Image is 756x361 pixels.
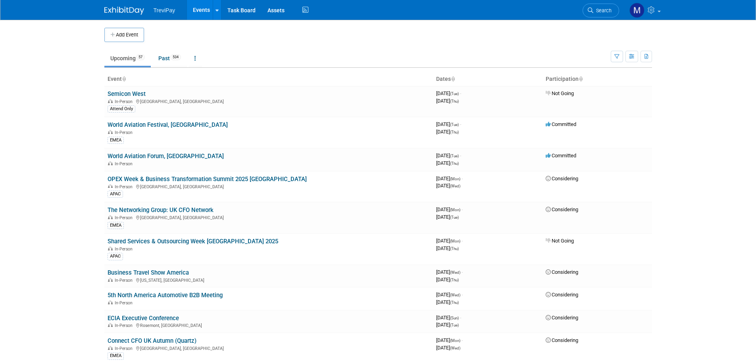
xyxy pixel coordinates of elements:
img: In-Person Event [108,323,113,327]
span: (Thu) [450,246,459,251]
span: TreviPay [154,7,175,13]
a: The Networking Group: UK CFO Network [108,206,214,214]
img: In-Person Event [108,215,113,219]
span: (Mon) [450,177,460,181]
span: [DATE] [436,121,461,127]
span: - [460,121,461,127]
span: In-Person [115,278,135,283]
img: In-Person Event [108,184,113,188]
span: [DATE] [436,277,459,283]
span: (Thu) [450,99,459,103]
span: In-Person [115,300,135,306]
img: In-Person Event [108,346,113,350]
a: Search [583,4,619,17]
span: [DATE] [436,129,459,135]
div: EMEA [108,137,124,144]
span: (Tue) [450,215,459,220]
span: [DATE] [436,292,463,298]
img: In-Person Event [108,130,113,134]
span: (Wed) [450,184,460,188]
span: In-Person [115,246,135,252]
span: (Tue) [450,92,459,96]
div: [US_STATE], [GEOGRAPHIC_DATA] [108,277,430,283]
span: Committed [546,121,576,127]
span: - [462,292,463,298]
a: Business Travel Show America [108,269,189,276]
img: In-Person Event [108,246,113,250]
img: ExhibitDay [104,7,144,15]
span: Not Going [546,90,574,96]
div: APAC [108,253,123,260]
span: [DATE] [436,160,459,166]
span: In-Person [115,161,135,166]
th: Participation [542,73,652,86]
span: - [462,176,463,181]
span: Search [593,8,612,13]
span: [DATE] [436,98,459,104]
span: (Thu) [450,278,459,282]
span: Considering [546,292,578,298]
a: Past534 [152,51,187,66]
a: Sort by Event Name [122,76,126,82]
span: [DATE] [436,183,460,189]
span: [DATE] [436,299,459,305]
a: 5th North America Automotive B2B Meeting [108,292,223,299]
a: Upcoming57 [104,51,151,66]
a: Sort by Participation Type [579,76,583,82]
span: [DATE] [436,176,463,181]
span: (Thu) [450,300,459,305]
a: Sort by Start Date [451,76,455,82]
span: (Mon) [450,338,460,343]
a: World Aviation Festival, [GEOGRAPHIC_DATA] [108,121,228,128]
span: - [462,337,463,343]
span: - [462,238,463,244]
span: (Thu) [450,130,459,134]
span: - [462,269,463,275]
span: (Wed) [450,346,460,350]
span: [DATE] [436,337,463,343]
span: [DATE] [436,206,463,212]
span: [DATE] [436,322,459,328]
img: In-Person Event [108,161,113,165]
a: Shared Services & Outsourcing Week [GEOGRAPHIC_DATA] 2025 [108,238,278,245]
span: Considering [546,269,578,275]
div: [GEOGRAPHIC_DATA], [GEOGRAPHIC_DATA] [108,214,430,220]
span: Considering [546,337,578,343]
th: Dates [433,73,542,86]
span: [DATE] [436,345,460,351]
div: APAC [108,191,123,198]
span: In-Person [115,130,135,135]
div: Rosemont, [GEOGRAPHIC_DATA] [108,322,430,328]
span: (Tue) [450,323,459,327]
span: [DATE] [436,245,459,251]
span: [DATE] [436,269,463,275]
a: Connect CFO UK Autumn (Quartz) [108,337,196,344]
span: (Tue) [450,122,459,127]
span: - [460,90,461,96]
span: In-Person [115,215,135,220]
span: - [460,153,461,159]
span: (Tue) [450,154,459,158]
img: Maiia Khasina [629,3,644,18]
span: In-Person [115,184,135,189]
span: (Wed) [450,293,460,297]
th: Event [104,73,433,86]
img: In-Person Event [108,300,113,304]
div: [GEOGRAPHIC_DATA], [GEOGRAPHIC_DATA] [108,345,430,351]
span: [DATE] [436,214,459,220]
span: In-Person [115,323,135,328]
span: [DATE] [436,315,461,321]
span: [DATE] [436,90,461,96]
span: Considering [546,176,578,181]
div: Attend Only [108,105,135,113]
a: ECIA Executive Conference [108,315,179,322]
a: OPEX Week & Business Transformation Summit 2025 [GEOGRAPHIC_DATA] [108,176,307,183]
span: In-Person [115,346,135,351]
span: 534 [170,54,181,60]
span: (Thu) [450,161,459,166]
span: Considering [546,315,578,321]
span: (Mon) [450,208,460,212]
a: World Aviation Forum, [GEOGRAPHIC_DATA] [108,153,224,160]
span: Considering [546,206,578,212]
button: Add Event [104,28,144,42]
